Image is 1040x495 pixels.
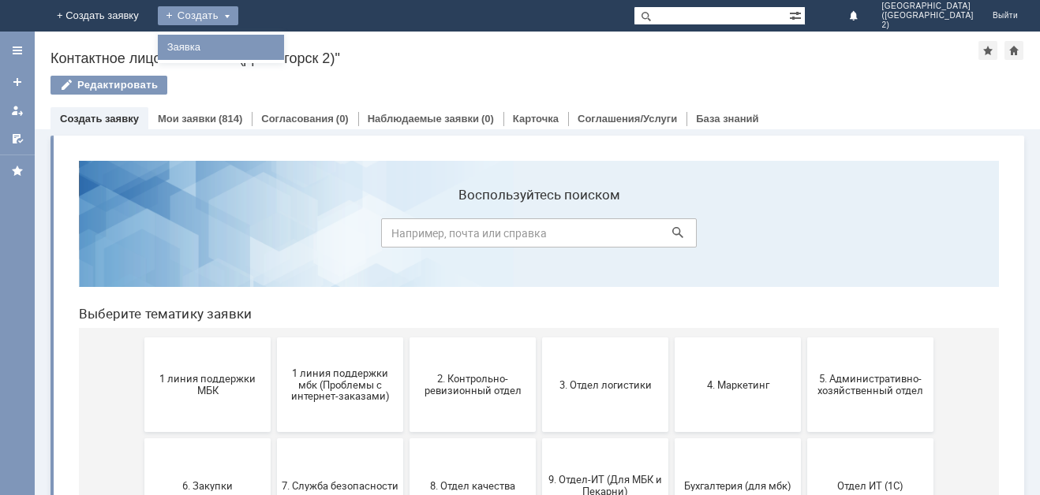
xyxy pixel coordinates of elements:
[476,189,602,284] button: 3. Отдел логистики
[5,126,30,151] a: Мои согласования
[51,50,978,66] div: Контактное лицо "Смоленск (Десногорск 2)"
[343,189,469,284] button: 2. Контрольно-ревизионный отдел
[215,331,332,343] span: 7. Служба безопасности
[746,331,862,343] span: Отдел ИТ (1С)
[215,218,332,254] span: 1 линия поддержки мбк (Проблемы с интернет-заказами)
[219,113,242,125] div: (814)
[613,230,730,242] span: 4. Маркетинг
[315,39,630,54] label: Воспользуйтесь поиском
[978,41,997,60] div: Добавить в избранное
[211,290,337,385] button: 7. Служба безопасности
[578,113,677,125] a: Соглашения/Услуги
[481,326,597,349] span: 9. Отдел-ИТ (Для МБК и Пекарни)
[481,432,597,444] span: Франчайзинг
[613,331,730,343] span: Бухгалтерия (для мбк)
[78,290,204,385] button: 6. Закупки
[211,189,337,284] button: 1 линия поддержки мбк (Проблемы с интернет-заказами)
[613,426,730,450] span: Это соглашение не активно!
[881,2,973,11] span: [GEOGRAPHIC_DATA]
[315,70,630,99] input: Например, почта или справка
[348,432,465,444] span: Финансовый отдел
[481,230,597,242] span: 3. Отдел логистики
[261,113,334,125] a: Согласования
[746,420,862,456] span: [PERSON_NAME]. Услуги ИТ для МБК (оформляет L1)
[789,7,805,22] span: Расширенный поиск
[215,432,332,444] span: Отдел-ИТ (Офис)
[78,391,204,486] button: Отдел-ИТ (Битрикс24 и CRM)
[696,113,758,125] a: База знаний
[83,331,200,343] span: 6. Закупки
[336,113,349,125] div: (0)
[211,391,337,486] button: Отдел-ИТ (Офис)
[348,331,465,343] span: 8. Отдел качества
[741,189,867,284] button: 5. Административно-хозяйственный отдел
[741,290,867,385] button: Отдел ИТ (1С)
[368,113,479,125] a: Наблюдаемые заявки
[60,113,139,125] a: Создать заявку
[476,290,602,385] button: 9. Отдел-ИТ (Для МБК и Пекарни)
[5,98,30,123] a: Мои заявки
[481,113,494,125] div: (0)
[158,6,238,25] div: Создать
[343,290,469,385] button: 8. Отдел качества
[881,11,973,20] span: ([GEOGRAPHIC_DATA]
[83,426,200,450] span: Отдел-ИТ (Битрикс24 и CRM)
[348,225,465,248] span: 2. Контрольно-ревизионный отдел
[741,391,867,486] button: [PERSON_NAME]. Услуги ИТ для МБК (оформляет L1)
[13,158,933,173] header: Выберите тематику заявки
[78,189,204,284] button: 1 линия поддержки МБК
[5,69,30,95] a: Создать заявку
[746,225,862,248] span: 5. Административно-хозяйственный отдел
[608,391,735,486] button: Это соглашение не активно!
[608,189,735,284] button: 4. Маркетинг
[476,391,602,486] button: Франчайзинг
[83,225,200,248] span: 1 линия поддержки МБК
[343,391,469,486] button: Финансовый отдел
[881,20,973,30] span: 2)
[158,113,216,125] a: Мои заявки
[161,38,281,57] a: Заявка
[608,290,735,385] button: Бухгалтерия (для мбк)
[513,113,559,125] a: Карточка
[1004,41,1023,60] div: Сделать домашней страницей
